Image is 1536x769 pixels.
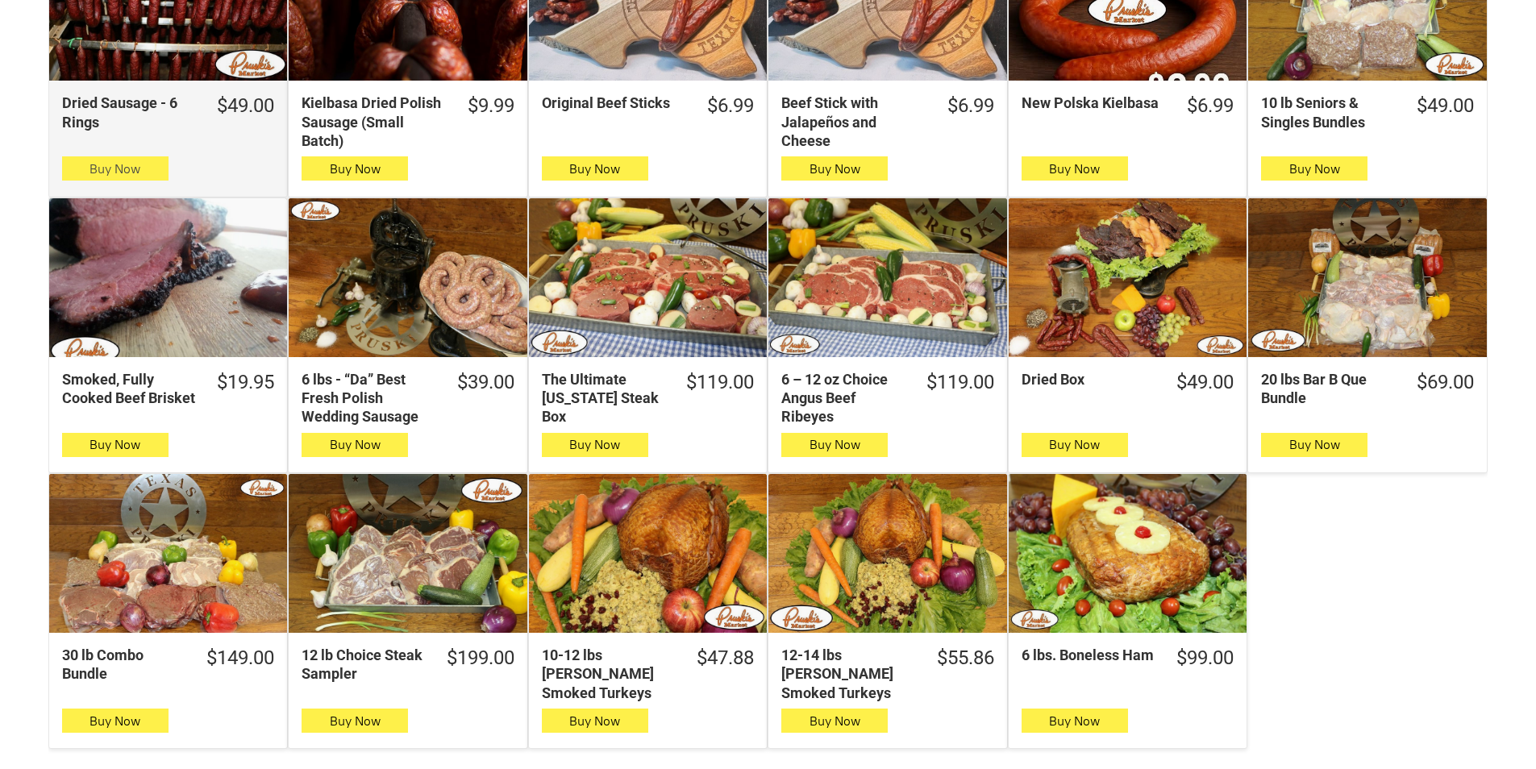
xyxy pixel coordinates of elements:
[49,474,287,633] a: 30 lb Combo Bundle
[62,646,185,684] div: 30 lb Combo Bundle
[569,161,620,177] span: Buy Now
[810,713,860,729] span: Buy Now
[529,94,767,118] a: $6.99Original Beef Sticks
[781,94,926,150] div: Beef Stick with Jalapeños and Cheese
[926,370,994,395] div: $119.00
[542,94,686,112] div: Original Beef Sticks
[781,370,905,426] div: 6 – 12 oz Choice Angus Beef Ribeyes
[810,437,860,452] span: Buy Now
[1176,646,1234,671] div: $99.00
[768,646,1006,702] a: $55.8612-14 lbs [PERSON_NAME] Smoked Turkeys
[289,198,527,357] a: 6 lbs - “Da” Best Fresh Polish Wedding Sausage
[217,370,274,395] div: $19.95
[289,646,527,684] a: $199.0012 lb Choice Steak Sampler
[542,370,665,426] div: The Ultimate [US_STATE] Steak Box
[1022,433,1128,457] button: Buy Now
[1176,370,1234,395] div: $49.00
[289,370,527,426] a: $39.006 lbs - “Da” Best Fresh Polish Wedding Sausage
[569,713,620,729] span: Buy Now
[1261,370,1395,408] div: 20 lbs Bar B Que Bundle
[1248,94,1486,131] a: $49.0010 lb Seniors & Singles Bundles
[542,433,648,457] button: Buy Now
[1022,370,1155,389] div: Dried Box
[1248,370,1486,408] a: $69.0020 lbs Bar B Que Bundle
[768,198,1006,357] a: 6 – 12 oz Choice Angus Beef Ribeyes
[697,646,754,671] div: $47.88
[1261,94,1395,131] div: 10 lb Seniors & Singles Bundles
[49,198,287,357] a: Smoked, Fully Cooked Beef Brisket
[1261,433,1367,457] button: Buy Now
[1049,161,1100,177] span: Buy Now
[62,370,196,408] div: Smoked, Fully Cooked Beef Brisket
[49,370,287,408] a: $19.95Smoked, Fully Cooked Beef Brisket
[1009,94,1247,118] a: $6.99New Polska Kielbasa
[62,94,196,131] div: Dried Sausage - 6 Rings
[330,713,381,729] span: Buy Now
[542,709,648,733] button: Buy Now
[1289,437,1340,452] span: Buy Now
[1022,94,1166,112] div: New Polska Kielbasa
[62,433,169,457] button: Buy Now
[302,156,408,181] button: Buy Now
[529,646,767,702] a: $47.8810-12 lbs [PERSON_NAME] Smoked Turkeys
[529,370,767,426] a: $119.00The Ultimate [US_STATE] Steak Box
[1022,709,1128,733] button: Buy Now
[947,94,994,118] div: $6.99
[1049,713,1100,729] span: Buy Now
[302,646,425,684] div: 12 lb Choice Steak Sampler
[302,94,446,150] div: Kielbasa Dried Polish Sausage (Small Batch)
[686,370,754,395] div: $119.00
[89,713,140,729] span: Buy Now
[529,198,767,357] a: The Ultimate Texas Steak Box
[937,646,994,671] div: $55.86
[529,474,767,633] a: 10-12 lbs Pruski&#39;s Smoked Turkeys
[330,437,381,452] span: Buy Now
[217,94,274,118] div: $49.00
[1248,198,1486,357] a: 20 lbs Bar B Que Bundle
[1417,94,1474,118] div: $49.00
[781,433,888,457] button: Buy Now
[330,161,381,177] span: Buy Now
[768,94,1006,150] a: $6.99Beef Stick with Jalapeños and Cheese
[569,437,620,452] span: Buy Now
[62,156,169,181] button: Buy Now
[707,94,754,118] div: $6.99
[542,156,648,181] button: Buy Now
[768,370,1006,426] a: $119.006 – 12 oz Choice Angus Beef Ribeyes
[1289,161,1340,177] span: Buy Now
[457,370,514,395] div: $39.00
[1009,474,1247,633] a: 6 lbs. Boneless Ham
[1187,94,1234,118] div: $6.99
[781,646,915,702] div: 12-14 lbs [PERSON_NAME] Smoked Turkeys
[1022,646,1155,664] div: 6 lbs. Boneless Ham
[49,646,287,684] a: $149.0030 lb Combo Bundle
[289,94,527,150] a: $9.99Kielbasa Dried Polish Sausage (Small Batch)
[1049,437,1100,452] span: Buy Now
[781,156,888,181] button: Buy Now
[89,437,140,452] span: Buy Now
[447,646,514,671] div: $199.00
[49,94,287,131] a: $49.00Dried Sausage - 6 Rings
[542,646,676,702] div: 10-12 lbs [PERSON_NAME] Smoked Turkeys
[468,94,514,118] div: $9.99
[206,646,274,671] div: $149.00
[1417,370,1474,395] div: $69.00
[62,709,169,733] button: Buy Now
[1261,156,1367,181] button: Buy Now
[1009,198,1247,357] a: Dried Box
[781,709,888,733] button: Buy Now
[1009,646,1247,671] a: $99.006 lbs. Boneless Ham
[289,474,527,633] a: 12 lb Choice Steak Sampler
[302,709,408,733] button: Buy Now
[302,370,435,426] div: 6 lbs - “Da” Best Fresh Polish Wedding Sausage
[1022,156,1128,181] button: Buy Now
[1009,370,1247,395] a: $49.00Dried Box
[302,433,408,457] button: Buy Now
[768,474,1006,633] a: 12-14 lbs Pruski&#39;s Smoked Turkeys
[89,161,140,177] span: Buy Now
[810,161,860,177] span: Buy Now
